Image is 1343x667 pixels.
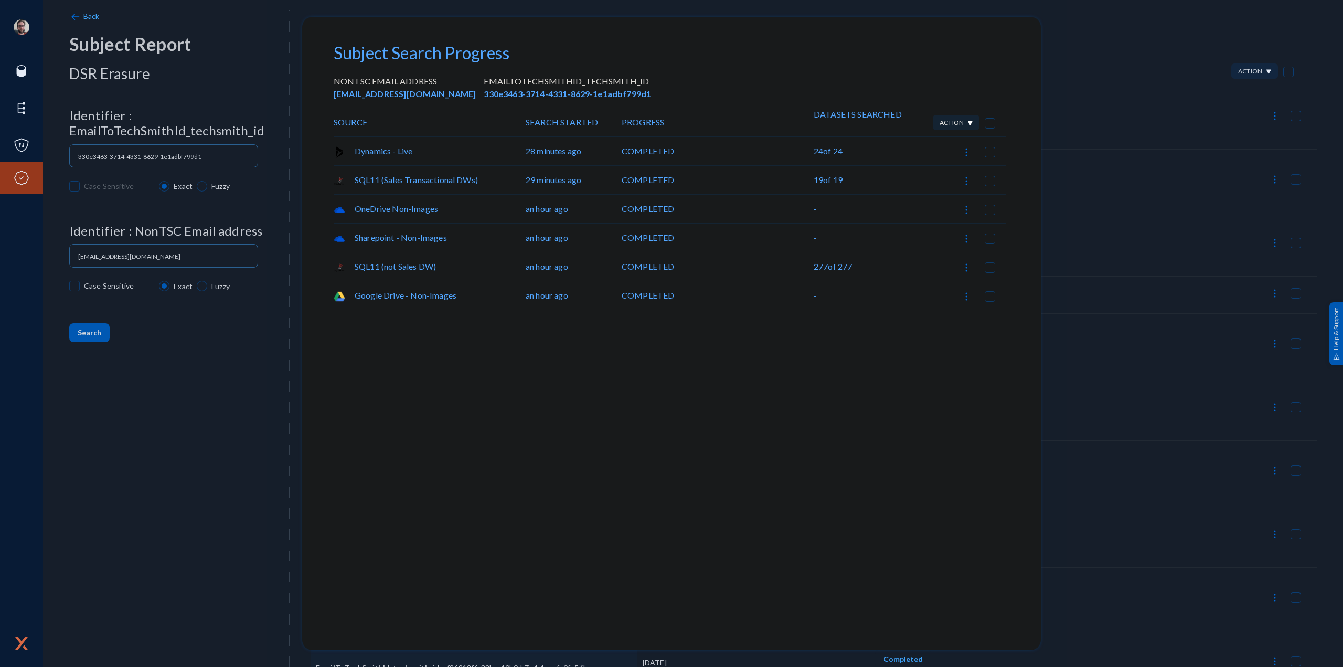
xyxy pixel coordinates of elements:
[334,233,345,245] img: onedrive.png
[526,203,568,215] span: an hour ago
[961,205,972,215] img: icon-more.svg
[334,224,526,252] div: Sharepoint - Non-Images
[828,261,852,271] span: of 277
[334,281,526,310] div: Google Drive - Non-Images
[814,203,817,215] span: -
[961,147,972,157] img: icon-more.svg
[334,204,345,216] img: onedrive.png
[814,108,910,136] div: DATASETS SEARCHED
[526,260,568,273] span: an hour ago
[622,166,814,194] div: COMPLETED
[334,166,526,194] div: SQL11 (Sales Transactional DWs)
[961,262,972,273] img: icon-more.svg
[484,88,651,100] div: 330e3463-3714-4331-8629-1e1adbf799d1
[334,88,476,100] div: [EMAIL_ADDRESS][DOMAIN_NAME]
[814,175,843,185] span: 19
[814,261,852,271] span: 277
[334,108,526,136] div: SOURCE
[334,291,345,302] img: gdrive.png
[823,146,843,156] span: of 24
[622,224,814,252] div: COMPLETED
[334,175,345,187] img: sqlserver.png
[814,289,817,302] span: -
[526,108,622,136] div: SEARCH STARTED
[526,289,568,302] span: an hour ago
[334,75,476,88] div: NonTSC Email address
[526,231,568,244] span: an hour ago
[622,137,814,165] div: COMPLETED
[526,174,581,186] span: 29 minutes ago
[814,146,843,156] span: 24
[334,146,345,158] img: microsoftdynamics365.svg
[334,262,345,273] img: sqlserver.png
[961,291,972,302] img: icon-more.svg
[334,252,526,281] div: SQL11 (not Sales DW)
[526,145,581,157] span: 28 minutes ago
[961,234,972,244] img: icon-more.svg
[622,108,814,136] div: PROGRESS
[622,281,814,310] div: COMPLETED
[814,231,817,244] span: -
[622,195,814,223] div: COMPLETED
[334,195,526,223] div: OneDrive Non-Images
[823,175,843,185] span: of 19
[334,43,1009,63] h2: Subject Search Progress
[334,137,526,165] div: Dynamics - Live
[961,176,972,186] img: icon-more.svg
[622,252,814,281] div: COMPLETED
[484,75,651,88] div: EmailToTechSmithId_techsmith_id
